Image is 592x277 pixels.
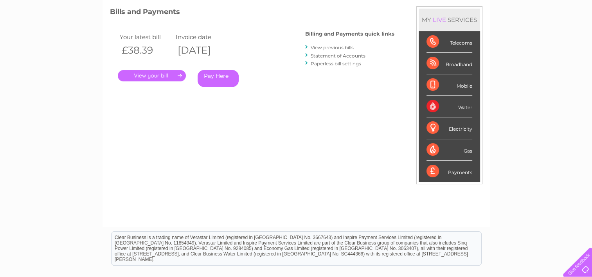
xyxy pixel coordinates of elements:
[426,96,472,117] div: Water
[454,33,469,39] a: Water
[474,33,491,39] a: Energy
[524,33,535,39] a: Blog
[118,42,174,58] th: £38.39
[540,33,559,39] a: Contact
[118,70,186,81] a: .
[311,45,354,50] a: View previous bills
[426,31,472,53] div: Telecoms
[426,117,472,139] div: Electricity
[426,161,472,182] div: Payments
[110,6,394,20] h3: Bills and Payments
[174,32,230,42] td: Invoice date
[21,20,61,44] img: logo.png
[426,139,472,161] div: Gas
[305,31,394,37] h4: Billing and Payments quick links
[311,53,365,59] a: Statement of Accounts
[112,4,481,38] div: Clear Business is a trading name of Verastar Limited (registered in [GEOGRAPHIC_DATA] No. 3667643...
[444,4,498,14] a: 0333 014 3131
[198,70,239,87] a: Pay Here
[566,33,585,39] a: Log out
[174,42,230,58] th: [DATE]
[118,32,174,42] td: Your latest bill
[426,74,472,96] div: Mobile
[496,33,519,39] a: Telecoms
[431,16,448,23] div: LIVE
[311,61,361,67] a: Paperless bill settings
[426,53,472,74] div: Broadband
[419,9,480,31] div: MY SERVICES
